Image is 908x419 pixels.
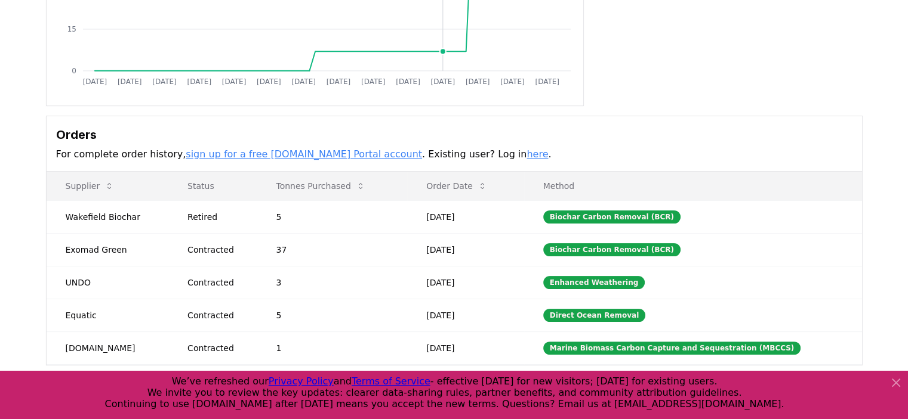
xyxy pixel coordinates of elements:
td: UNDO [47,266,169,299]
div: Contracted [187,244,247,256]
td: 1 [257,331,407,364]
tspan: [DATE] [117,77,141,86]
tspan: [DATE] [535,77,559,86]
td: [DATE] [407,233,524,266]
h3: Orders [56,126,852,144]
p: Method [534,180,852,192]
p: For complete order history, . Existing user? Log in . [56,147,852,162]
div: Contracted [187,342,247,354]
tspan: [DATE] [82,77,107,86]
tspan: [DATE] [396,77,420,86]
tspan: [DATE] [187,77,211,86]
div: Enhanced Weathering [543,276,645,289]
button: Order Date [417,174,497,198]
td: 5 [257,200,407,233]
tspan: [DATE] [466,77,490,86]
div: Contracted [187,309,247,321]
td: [DATE] [407,331,524,364]
div: Contracted [187,277,247,288]
div: Retired [187,211,247,223]
a: sign up for a free [DOMAIN_NAME] Portal account [186,148,422,160]
td: Equatic [47,299,169,331]
a: here [527,148,548,160]
td: 3 [257,266,407,299]
tspan: [DATE] [430,77,455,86]
div: Direct Ocean Removal [543,309,646,322]
div: Marine Biomass Carbon Capture and Sequestration (MBCCS) [543,342,801,355]
div: Biochar Carbon Removal (BCR) [543,243,681,256]
tspan: [DATE] [257,77,281,86]
td: Wakefield Biochar [47,200,169,233]
td: [DOMAIN_NAME] [47,331,169,364]
button: Supplier [56,174,124,198]
tspan: [DATE] [152,77,177,86]
tspan: [DATE] [291,77,316,86]
td: 5 [257,299,407,331]
p: Status [178,180,247,192]
td: Exomad Green [47,233,169,266]
div: Biochar Carbon Removal (BCR) [543,210,681,224]
td: [DATE] [407,299,524,331]
tspan: 15 [67,25,76,33]
tspan: [DATE] [326,77,350,86]
tspan: [DATE] [361,77,386,86]
tspan: [DATE] [221,77,246,86]
tspan: [DATE] [500,77,525,86]
button: Tonnes Purchased [266,174,374,198]
td: 37 [257,233,407,266]
td: [DATE] [407,200,524,233]
td: [DATE] [407,266,524,299]
tspan: 0 [72,67,76,75]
